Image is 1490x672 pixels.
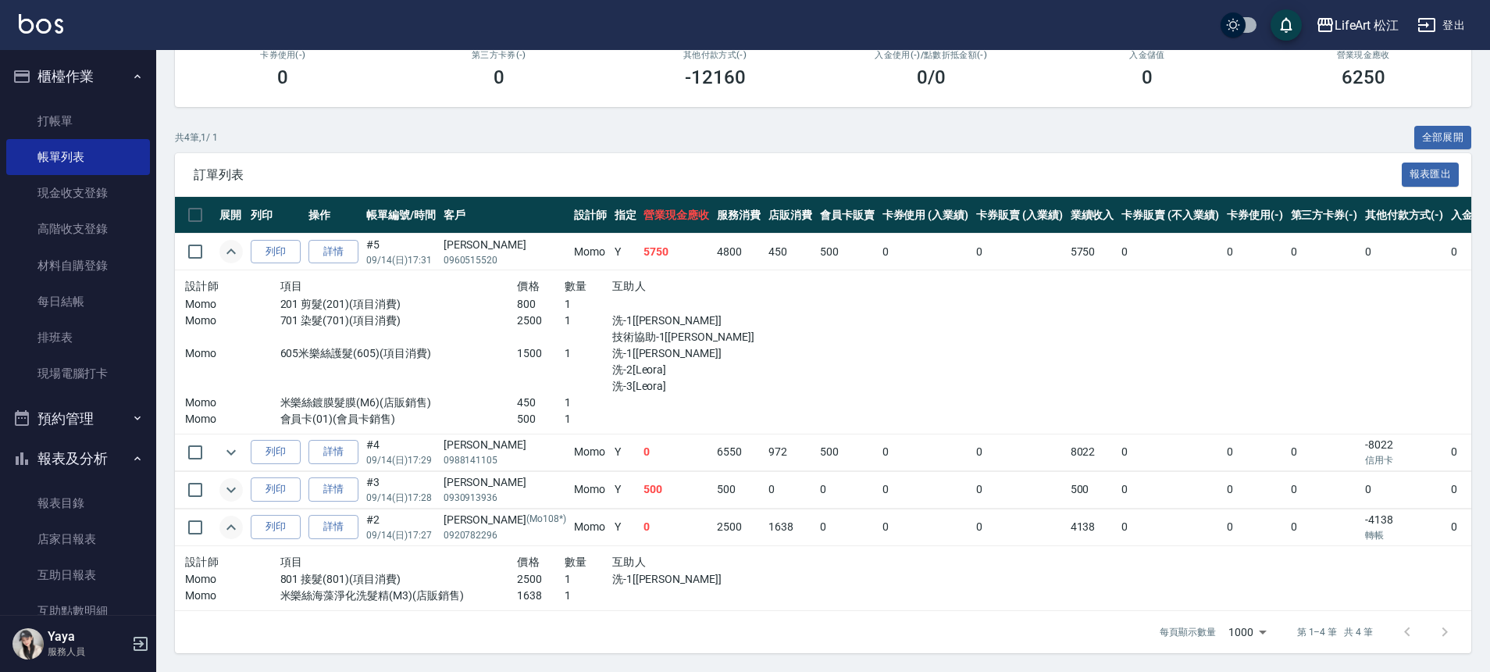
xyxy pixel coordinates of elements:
p: 2500 [517,571,565,588]
td: 0 [1223,509,1287,545]
td: 0 [1117,471,1222,508]
h2: 第三方卡券(-) [410,50,589,60]
td: 0 [1361,471,1447,508]
td: 6550 [713,434,765,470]
td: 5750 [640,234,713,270]
p: 1500 [517,345,565,362]
a: 報表匯出 [1402,166,1460,181]
a: 報表目錄 [6,485,150,521]
span: 數量 [565,280,587,292]
td: Momo [570,471,611,508]
td: 500 [816,434,879,470]
p: 800 [517,296,565,313]
td: Y [611,234,640,270]
p: 服務人員 [48,645,127,659]
th: 操作 [305,197,362,234]
a: 互助日報表 [6,557,150,593]
h2: 其他付款方式(-) [626,50,804,60]
span: 設計師 [185,556,219,568]
td: 0 [640,509,713,545]
img: Person [12,628,44,659]
p: Momo [185,395,280,411]
td: 500 [1067,471,1118,508]
th: 客戶 [440,197,570,234]
p: 洗-1[[PERSON_NAME]] [612,571,754,588]
p: 09/14 (日) 17:31 [366,253,436,267]
td: 0 [640,434,713,470]
p: 米樂絲鍍膜髮膜(M6)(店販銷售) [280,395,518,411]
button: 列印 [251,440,301,464]
td: 0 [1287,509,1362,545]
td: 0 [879,234,973,270]
a: 排班表 [6,320,150,356]
div: 1000 [1222,611,1272,653]
p: 09/14 (日) 17:28 [366,491,436,505]
p: 2500 [517,313,565,329]
td: 0 [972,471,1067,508]
img: Logo [19,14,63,34]
td: 972 [765,434,816,470]
p: 0988141105 [444,453,566,467]
p: 會員卡(01)(會員卡銷售) [280,411,518,427]
th: 服務消費 [713,197,765,234]
td: 0 [1361,234,1447,270]
button: 預約管理 [6,399,150,439]
p: 技術協助-1[[PERSON_NAME]] [612,329,754,345]
div: [PERSON_NAME] [444,474,566,491]
td: 1638 [765,509,816,545]
div: [PERSON_NAME] [444,437,566,453]
h3: 0 [494,66,504,88]
div: [PERSON_NAME] [444,512,566,528]
a: 詳情 [308,477,358,502]
a: 詳情 [308,440,358,464]
h3: 6250 [1342,66,1385,88]
th: 會員卡販賣 [816,197,879,234]
p: 米樂絲海藻淨化洗髮精(M3)(店販銷售) [280,588,518,604]
span: 項目 [280,556,303,568]
a: 高階收支登錄 [6,211,150,247]
td: 0 [879,471,973,508]
span: 價格 [517,280,540,292]
h2: 入金儲值 [1058,50,1237,60]
td: -4138 [1361,509,1447,545]
p: (Mo108*) [526,512,566,528]
a: 詳情 [308,240,358,264]
td: 0 [972,509,1067,545]
a: 現場電腦打卡 [6,356,150,391]
td: -8022 [1361,434,1447,470]
button: expand row [219,478,243,502]
p: Momo [185,411,280,427]
td: 500 [640,471,713,508]
td: 0 [1117,234,1222,270]
p: 1 [565,571,612,588]
p: 0920782296 [444,528,566,542]
td: Momo [570,509,611,545]
td: Y [611,434,640,470]
h3: 0 [277,66,288,88]
td: 0 [1223,234,1287,270]
td: Momo [570,234,611,270]
p: 洗-2[Leora] [612,362,754,378]
td: 0 [1223,471,1287,508]
div: [PERSON_NAME] [444,237,566,253]
p: 洗-1[[PERSON_NAME]] [612,345,754,362]
button: 櫃檯作業 [6,56,150,97]
a: 互助點數明細 [6,593,150,629]
th: 帳單編號/時間 [362,197,440,234]
span: 訂單列表 [194,167,1402,183]
p: 1 [565,395,612,411]
td: Y [611,471,640,508]
td: 4800 [713,234,765,270]
td: 0 [1287,471,1362,508]
th: 指定 [611,197,640,234]
a: 現金收支登錄 [6,175,150,211]
p: 09/14 (日) 17:27 [366,528,436,542]
p: 1 [565,345,612,362]
a: 打帳單 [6,103,150,139]
p: 0960515520 [444,253,566,267]
h2: 入金使用(-) /點數折抵金額(-) [842,50,1021,60]
span: 價格 [517,556,540,568]
a: 詳情 [308,515,358,539]
th: 卡券販賣 (不入業績) [1117,197,1222,234]
td: 0 [1287,434,1362,470]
